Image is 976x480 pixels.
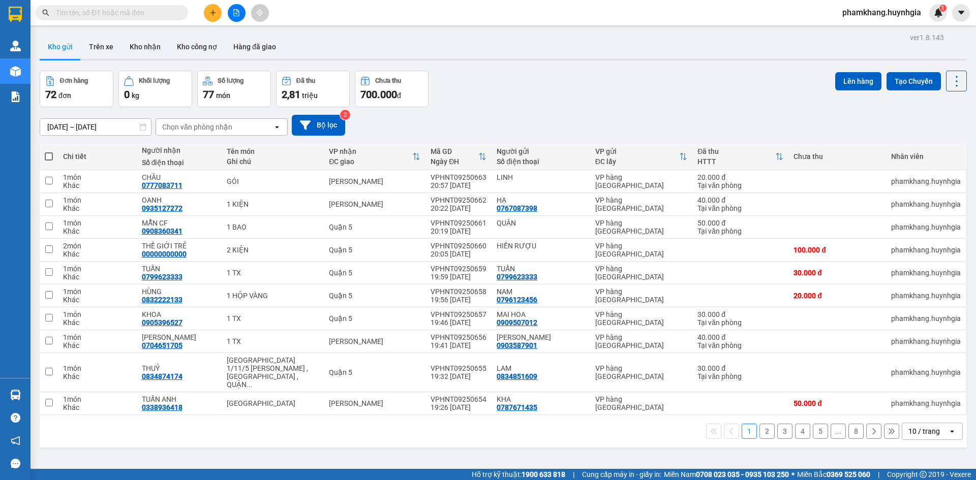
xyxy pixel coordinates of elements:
span: aim [256,9,263,16]
span: phamkhang.huynhgia [834,6,929,19]
button: Chưa thu700.000đ [355,71,429,107]
div: Quận 5 [329,246,420,254]
div: TX [227,399,319,407]
div: 0796123456 [497,296,537,304]
div: phamkhang.huynhgia [891,292,961,300]
th: Toggle SortBy [425,143,492,170]
div: GÓI [227,177,319,185]
div: 0799623333 [497,273,537,281]
img: warehouse-icon [10,41,21,51]
div: TX [227,356,319,364]
div: ĐC giao [329,157,412,166]
span: copyright [920,471,927,478]
div: 50.000 đ [794,399,881,407]
div: 20:22 [DATE] [431,204,486,212]
div: TUẤN [497,265,585,273]
div: 1 KIỆN [227,200,319,208]
div: Khác [63,372,131,380]
div: 20:57 [DATE] [431,181,486,189]
div: 1 món [63,310,131,318]
div: phamkhang.huynhgia [891,399,961,407]
div: VP hàng [GEOGRAPHIC_DATA] [595,395,687,411]
div: KHOA [142,310,217,318]
div: Người gửi [497,147,585,155]
div: Tại văn phòng [697,372,783,380]
div: VP hàng [GEOGRAPHIC_DATA] [595,196,687,212]
div: 1 TX [227,269,319,277]
span: ... [247,380,253,389]
input: Tìm tên, số ĐT hoặc mã đơn [56,7,176,18]
div: 1 TX [227,314,319,323]
div: 30.000 đ [697,310,783,318]
button: 2 [759,424,775,439]
div: Khác [63,204,131,212]
div: LINH [497,173,585,181]
button: Kho gửi [40,35,81,59]
div: VP hàng [GEOGRAPHIC_DATA] [595,287,687,304]
button: Số lượng77món [197,71,271,107]
div: VP hàng [GEOGRAPHIC_DATA] [595,265,687,281]
div: VPHNT09250655 [431,364,486,372]
div: 0777083711 [142,181,182,189]
span: 77 [203,88,214,101]
div: 19:41 [DATE] [431,341,486,349]
div: VP hàng [GEOGRAPHIC_DATA] [595,242,687,258]
div: 0909507012 [497,318,537,327]
div: OANH [142,196,217,204]
button: Lên hàng [835,72,881,90]
button: Đơn hàng72đơn [40,71,113,107]
div: 10 / trang [908,426,940,436]
svg: open [948,427,956,435]
div: phamkhang.huynhgia [891,337,961,345]
div: MẪN CF [142,219,217,227]
div: [PERSON_NAME] [329,337,420,345]
img: warehouse-icon [10,390,21,400]
div: 1 món [63,219,131,227]
div: 0704651705 [142,341,182,349]
div: VP hàng [GEOGRAPHIC_DATA] [595,333,687,349]
div: Đơn hàng [60,77,88,84]
div: VPHNT09250657 [431,310,486,318]
div: 0905396527 [142,318,182,327]
button: 5 [813,424,828,439]
div: THUỶ [142,364,217,372]
div: Nhân viên [891,152,961,161]
div: Khác [63,250,131,258]
div: HIỀN RƯỢU [497,242,585,250]
button: Tạo Chuyến [887,72,941,90]
img: warehouse-icon [10,66,21,77]
div: 19:56 [DATE] [431,296,486,304]
strong: 0369 525 060 [827,470,870,478]
div: phamkhang.huynhgia [891,200,961,208]
span: Cung cấp máy in - giấy in: [582,469,661,480]
span: đ [397,91,401,100]
button: 1 [742,424,757,439]
div: VP nhận [329,147,412,155]
span: caret-down [957,8,966,17]
div: 1 TX [227,337,319,345]
span: 2,81 [282,88,300,101]
button: Bộ lọc [292,115,345,136]
div: 20:05 [DATE] [431,250,486,258]
button: Trên xe [81,35,121,59]
div: Quận 5 [329,269,420,277]
div: Mã GD [431,147,478,155]
div: 1 món [63,333,131,341]
div: HÙNG [142,287,217,296]
div: Tại văn phòng [697,318,783,327]
span: 72 [45,88,56,101]
div: Khối lượng [139,77,170,84]
button: 4 [795,424,810,439]
span: | [573,469,574,480]
span: Miền Nam [664,469,789,480]
input: Select a date range. [40,119,151,135]
div: Số điện thoại [497,157,585,166]
strong: 0708 023 035 - 0935 103 250 [696,470,789,478]
div: 20.000 đ [697,173,783,181]
div: 0935127272 [142,204,182,212]
div: phamkhang.huynhgia [891,177,961,185]
div: VP hàng [GEOGRAPHIC_DATA] [595,173,687,189]
div: phamkhang.huynhgia [891,269,961,277]
div: 20.000 đ [794,292,881,300]
div: 19:32 [DATE] [431,372,486,380]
